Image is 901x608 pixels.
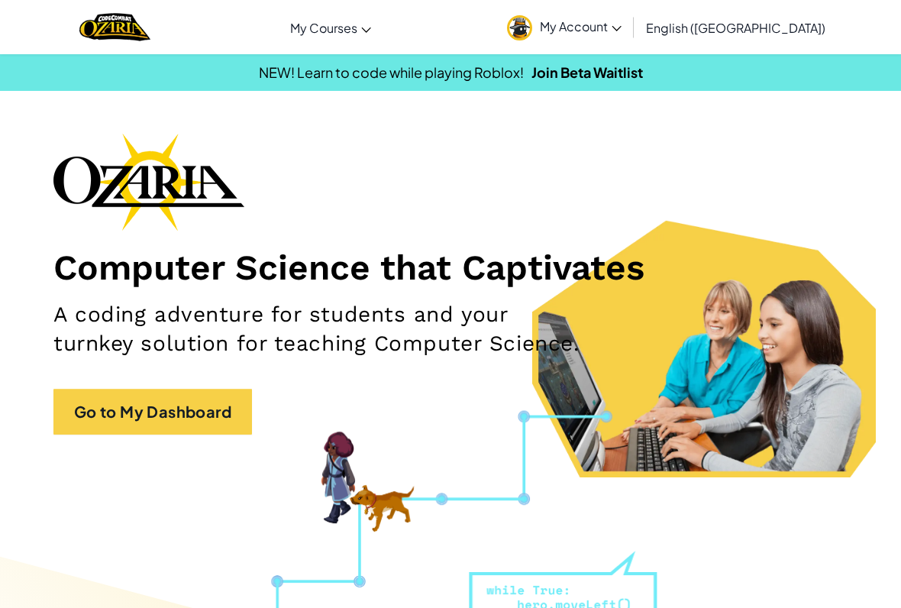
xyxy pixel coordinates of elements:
span: NEW! Learn to code while playing Roblox! [259,63,524,81]
img: Home [79,11,150,43]
a: My Account [499,3,629,51]
img: Ozaria branding logo [53,133,244,231]
img: avatar [507,15,532,40]
span: My Account [540,18,622,34]
span: My Courses [290,20,357,36]
a: Join Beta Waitlist [531,63,643,81]
h1: Computer Science that Captivates [53,246,848,289]
a: Go to My Dashboard [53,389,252,435]
a: English ([GEOGRAPHIC_DATA]) [638,7,833,48]
a: My Courses [283,7,379,48]
h2: A coding adventure for students and your turnkey solution for teaching Computer Science. [53,300,586,358]
a: Ozaria by CodeCombat logo [79,11,150,43]
span: English ([GEOGRAPHIC_DATA]) [646,20,825,36]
